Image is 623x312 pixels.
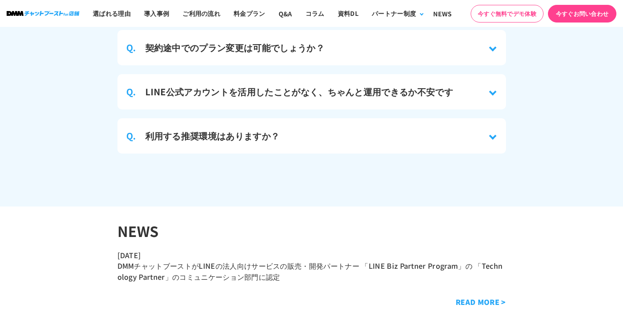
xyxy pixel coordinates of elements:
span: Q. [126,41,136,54]
img: ロゴ [7,11,79,16]
h3: LINE公式アカウントを活用したことがなく、ちゃんと運用できるか不安です [145,85,453,98]
div: パートナー制度 [372,9,416,18]
span: Q. [126,129,136,143]
a: READ MORE > [456,297,506,307]
h3: 契約途中でのプラン変更は可能でしょうか？ [145,41,325,54]
a: 今すぐお問い合わせ [548,5,616,23]
a: 今すぐ無料でデモ体験 [471,5,544,23]
time: [DATE] [117,250,141,260]
h2: NEWS [117,221,506,241]
a: DMMチャットブーストがLINEの法人向けサービスの販売・開発パートナー 「LINE Biz Partner Program」の 「Technology Partner」のコミュニケーション部門に認定 [117,260,503,282]
span: Q. [126,85,136,98]
h3: 利用する推奨環境はありますか？ [145,129,280,143]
